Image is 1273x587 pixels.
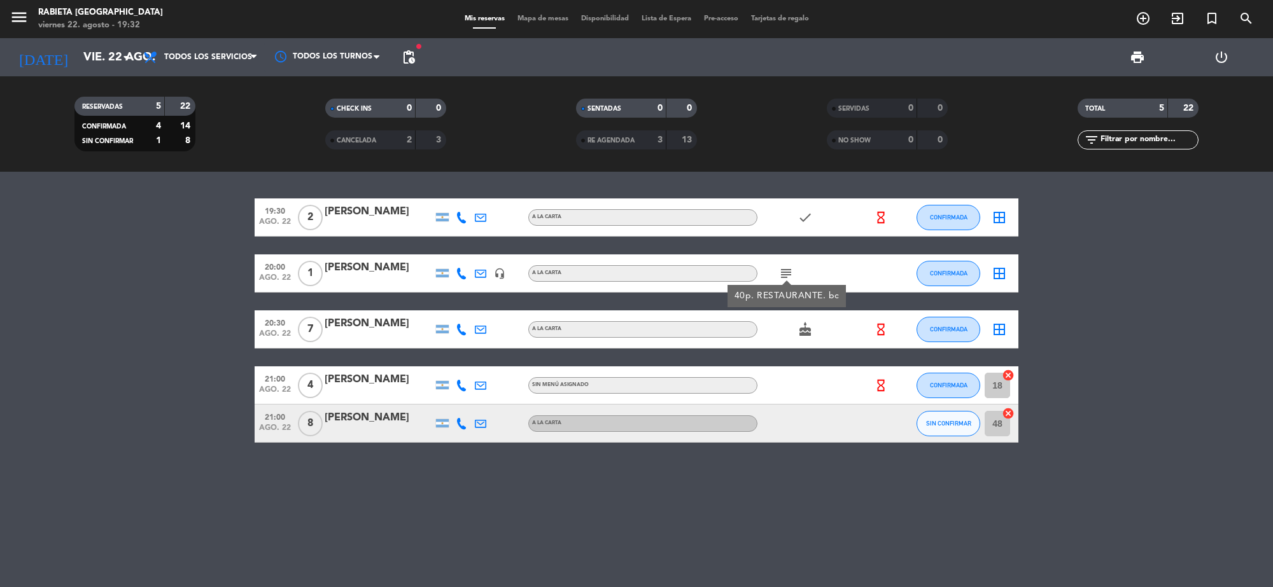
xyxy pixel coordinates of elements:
span: fiber_manual_record [415,43,423,50]
strong: 4 [156,121,161,130]
i: check [798,210,813,225]
span: SIN CONFIRMAR [926,420,971,427]
strong: 22 [180,102,193,111]
strong: 13 [682,135,694,144]
div: [PERSON_NAME] [325,204,433,220]
span: 20:30 [259,315,291,329]
span: pending_actions [401,50,416,65]
i: turned_in_not [1204,11,1220,26]
strong: 1 [156,136,161,145]
span: ago. 22 [259,424,291,438]
i: cancel [1002,369,1015,382]
span: 1 [298,261,323,286]
div: [PERSON_NAME] [325,315,433,332]
span: 2 [298,205,323,230]
strong: 0 [908,135,913,144]
strong: 5 [1159,104,1164,113]
span: A LA CARTA [532,214,561,219]
div: [PERSON_NAME] [325,410,433,426]
span: Tarjetas de regalo [745,15,815,22]
span: SERVIDAS [838,106,869,112]
strong: 3 [436,135,444,144]
i: power_settings_new [1214,50,1229,65]
strong: 22 [1183,104,1196,113]
button: SIN CONFIRMAR [917,411,980,436]
strong: 0 [658,104,663,113]
i: hourglass_empty [874,378,888,392]
strong: 0 [938,135,945,144]
div: Rabieta [GEOGRAPHIC_DATA] [38,6,163,19]
strong: 2 [407,135,412,144]
span: 20:00 [259,259,291,273]
i: cake [798,322,813,337]
i: subject [778,266,794,281]
span: CANCELADA [337,137,376,144]
span: CONFIRMADA [930,382,967,389]
input: Filtrar por nombre... [1099,133,1198,147]
button: CONFIRMADA [917,317,980,342]
span: 4 [298,373,323,398]
span: Pre-acceso [698,15,745,22]
strong: 0 [407,104,412,113]
button: menu [10,8,29,31]
span: TOTAL [1085,106,1105,112]
span: CONFIRMADA [930,326,967,333]
span: 7 [298,317,323,342]
span: ago. 22 [259,385,291,400]
span: A LA CARTA [532,270,561,275]
span: CONFIRMADA [82,123,126,130]
strong: 3 [658,135,663,144]
button: CONFIRMADA [917,261,980,286]
span: SENTADAS [587,106,621,112]
span: Mis reservas [458,15,511,22]
span: Mapa de mesas [511,15,575,22]
span: A LA CARTA [532,326,561,331]
strong: 8 [185,136,193,145]
button: CONFIRMADA [917,373,980,398]
span: A LA CARTA [532,420,561,425]
strong: 5 [156,102,161,111]
strong: 0 [687,104,694,113]
span: 19:30 [259,203,291,218]
span: CONFIRMADA [930,214,967,221]
span: RE AGENDADA [587,137,635,144]
div: LOG OUT [1179,38,1263,76]
strong: 14 [180,121,193,130]
i: border_all [992,322,1007,337]
span: print [1130,50,1145,65]
span: Disponibilidad [575,15,635,22]
span: SIN CONFIRMAR [82,138,133,144]
span: CHECK INS [337,106,372,112]
span: Lista de Espera [635,15,698,22]
i: add_circle_outline [1136,11,1151,26]
i: filter_list [1084,132,1099,148]
span: RESERVADAS [82,104,123,110]
span: 21:00 [259,371,291,385]
span: ago. 22 [259,218,291,232]
strong: 0 [908,104,913,113]
i: border_all [992,210,1007,225]
div: 40p. RESTAURANTE. bc [735,289,840,303]
i: cancel [1002,407,1015,420]
i: border_all [992,266,1007,281]
span: CONFIRMADA [930,270,967,277]
i: menu [10,8,29,27]
strong: 0 [938,104,945,113]
span: ago. 22 [259,329,291,344]
i: hourglass_empty [874,211,888,224]
span: NO SHOW [838,137,871,144]
button: CONFIRMADA [917,205,980,230]
span: 21:00 [259,409,291,424]
i: arrow_drop_down [118,50,134,65]
div: [PERSON_NAME] [325,259,433,276]
span: Todos los servicios [164,53,252,62]
i: headset_mic [494,268,505,279]
span: ago. 22 [259,273,291,288]
strong: 0 [436,104,444,113]
i: [DATE] [10,43,77,71]
span: 8 [298,411,323,436]
div: [PERSON_NAME] [325,371,433,388]
i: search [1239,11,1254,26]
i: hourglass_empty [874,322,888,336]
i: exit_to_app [1170,11,1185,26]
